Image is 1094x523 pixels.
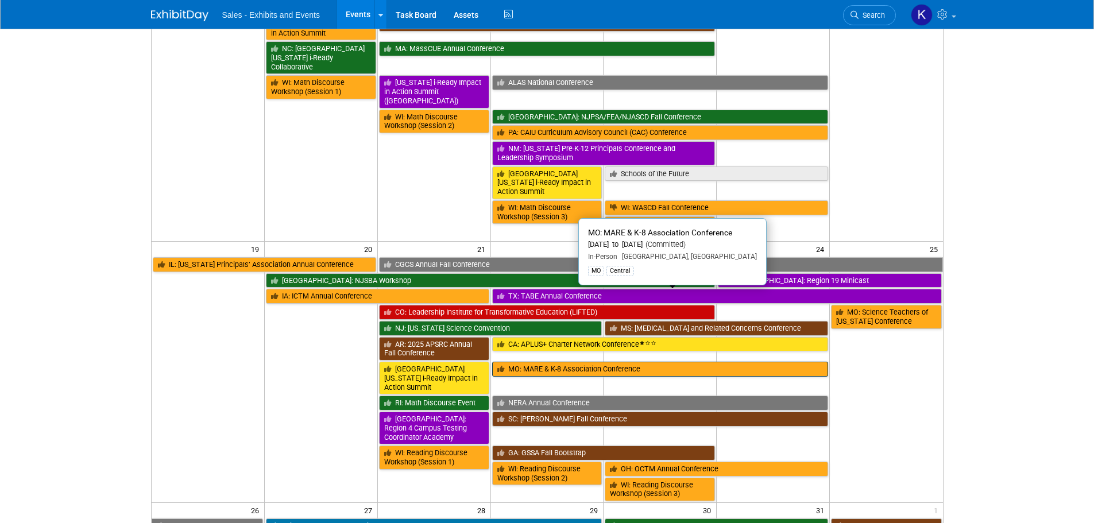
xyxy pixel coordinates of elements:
a: MO: MARE & K-8 Association Conference [492,362,829,377]
a: CGCS Annual Fall Conference [379,257,943,272]
a: GA: GSSA Fall Bootstrap [492,445,716,460]
span: Search [859,11,885,20]
a: CA: APLUS+ Charter Network Conference [492,337,829,352]
a: [GEOGRAPHIC_DATA]: NJSBA Workshop [266,273,715,288]
a: Search [843,5,896,25]
a: PA: CAIU Curriculum Advisory Council (CAC) Conference [492,125,829,140]
a: OH: OCTM Annual Conference [605,462,828,476]
a: NERA Annual Conference [492,396,829,410]
span: 21 [476,242,490,256]
a: WI: Reading Discourse Workshop (Session 2) [492,462,602,485]
a: WI: WASCD Fall Conference [605,200,828,215]
a: SC: [PERSON_NAME] Fall Conference [492,412,829,427]
a: RI: Math Discourse Event [379,396,489,410]
a: WI: Reading Discourse Workshop (Session 1) [379,445,489,469]
a: [GEOGRAPHIC_DATA]: Region 19 Minicast [718,273,941,288]
a: AR: 2025 APSRC Annual Fall Conference [379,337,489,361]
a: WI: Math Discourse Workshop (Session 2) [379,110,489,133]
a: IA: ICTM Annual Conference [266,289,489,304]
span: 1 [933,503,943,517]
a: [GEOGRAPHIC_DATA]: Region 4 Campus Testing Coordinator Academy [379,412,489,444]
span: (Committed) [643,240,686,249]
span: Sales - Exhibits and Events [222,10,320,20]
a: IL: [US_STATE] Principals’ Association Annual Conference [153,257,376,272]
span: 27 [363,503,377,517]
span: 29 [589,503,603,517]
span: [GEOGRAPHIC_DATA], [GEOGRAPHIC_DATA] [617,253,757,261]
img: Kara Haven [911,4,933,26]
a: [GEOGRAPHIC_DATA][US_STATE] i-Ready Impact in Action Summit [379,362,489,394]
a: ALAS National Conference [492,75,829,90]
span: 19 [250,242,264,256]
a: Schools of the Future [605,166,828,181]
a: NJ: [US_STATE] Science Convention [379,321,602,336]
span: In-Person [588,253,617,261]
a: WI: Math Discourse Workshop (Session 3) [492,200,602,224]
a: CO: Leadership Institute for Transformative Education (LIFTED) [379,305,716,320]
a: [GEOGRAPHIC_DATA]: NJPSA/FEA/NJASCD Fall Conference [492,110,829,125]
a: MA: MassCUE Annual Conference [379,41,716,56]
img: ExhibitDay [151,10,208,21]
a: WI: Reading Discourse Workshop (Session 3) [605,478,715,501]
div: MO [588,266,604,276]
a: NC: [GEOGRAPHIC_DATA][US_STATE] i-Ready Collaborative [266,41,376,74]
a: MS: [MEDICAL_DATA] and Related Concerns Conference [605,321,828,336]
span: 28 [476,503,490,517]
div: Central [606,266,634,276]
span: MO: MARE & K-8 Association Conference [588,228,732,237]
span: 31 [815,503,829,517]
span: 24 [815,242,829,256]
a: NM: [US_STATE] Pre-K-12 Principals Conference and Leadership Symposium [492,141,716,165]
a: [GEOGRAPHIC_DATA][US_STATE] i-Ready Impact in Action Summit [492,166,602,199]
a: [US_STATE] i-Ready Impact in Action Summit ([GEOGRAPHIC_DATA]) [379,75,489,108]
a: MO: Science Teachers of [US_STATE] Conference [831,305,941,328]
div: [DATE] to [DATE] [588,240,757,250]
span: 26 [250,503,264,517]
a: TX: TABE Annual Conference [492,289,942,304]
span: 30 [702,503,716,517]
span: 20 [363,242,377,256]
a: WI: Math Discourse Workshop (Session 1) [266,75,376,99]
span: 25 [929,242,943,256]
